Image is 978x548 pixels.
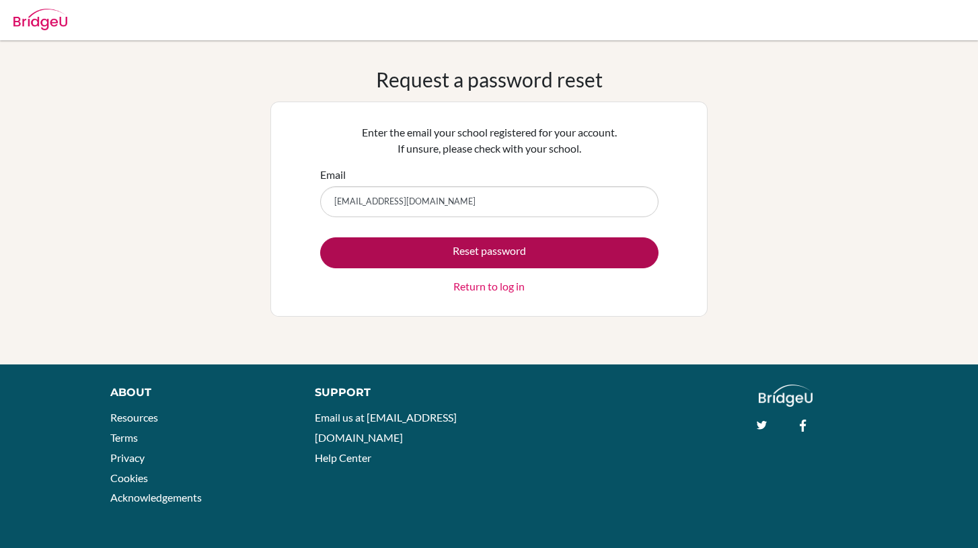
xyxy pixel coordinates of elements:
[315,411,457,444] a: Email us at [EMAIL_ADDRESS][DOMAIN_NAME]
[110,491,202,504] a: Acknowledgements
[110,411,158,424] a: Resources
[110,451,145,464] a: Privacy
[320,237,659,268] button: Reset password
[110,431,138,444] a: Terms
[13,9,67,30] img: Bridge-U
[110,471,148,484] a: Cookies
[315,385,476,401] div: Support
[320,167,346,183] label: Email
[759,385,813,407] img: logo_white@2x-f4f0deed5e89b7ecb1c2cc34c3e3d731f90f0f143d5ea2071677605dd97b5244.png
[315,451,371,464] a: Help Center
[320,124,659,157] p: Enter the email your school registered for your account. If unsure, please check with your school.
[110,385,285,401] div: About
[376,67,603,91] h1: Request a password reset
[453,278,525,295] a: Return to log in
